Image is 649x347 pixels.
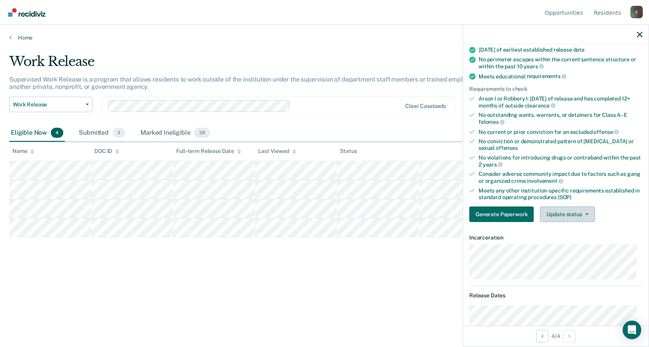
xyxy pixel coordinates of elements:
[479,119,505,125] span: felonies
[479,154,642,168] div: No violations for introducing drugs or contraband within the past 2
[525,102,556,109] span: clearance
[51,128,63,138] span: 4
[9,76,487,90] p: Supervised Work Release is a program that allows residents to work outside of the institution und...
[573,47,585,53] span: date
[9,54,496,76] div: Work Release
[258,148,296,154] div: Last Viewed
[194,128,210,138] span: 38
[139,125,211,142] div: Marked Ineligible
[593,129,619,135] span: offense
[469,206,534,222] button: Generate Paperwork
[563,330,576,342] button: Next Opportunity
[469,234,642,241] dt: Incarceration
[469,292,642,299] dt: Release Dates
[176,148,241,154] div: Full-term Release Date
[536,330,548,342] button: Previous Opportunity
[469,86,642,92] div: Requirements to check
[77,125,127,142] div: Submitted
[479,73,642,80] div: Meets educational
[479,128,642,135] div: No current or prior conviction for an excluded
[479,171,642,184] div: Consider adverse community impact due to factors such as gang or organized crime
[94,148,119,154] div: DOC ID
[479,138,642,151] div: No conviction or demonstrated pattern of [MEDICAL_DATA] or sexual
[623,321,641,339] div: Open Intercom Messenger
[405,103,446,109] div: Clear caseloads
[479,112,642,125] div: No outstanding wants, warrants, or detainers for Class A–E
[479,56,642,69] div: No perimeter escapes within the current sentence structure or within the past 10
[483,161,503,168] span: years
[630,6,643,18] div: E
[540,206,595,222] button: Update status
[479,47,642,53] div: [DATE] of earliest established release
[9,34,640,41] a: Home
[630,6,643,18] button: Profile dropdown button
[463,326,649,346] div: 4 / 4
[340,148,357,154] div: Status
[113,128,125,138] span: 3
[527,178,563,184] span: involvement
[524,63,543,69] span: years
[13,101,83,108] span: Work Release
[12,148,34,154] div: Name
[496,145,518,151] span: offenses
[479,95,642,109] div: Arson I or Robbery I: [DATE] of release and has completed 12+ months of outside
[527,73,566,79] span: requirements
[8,8,45,17] img: Recidiviz
[558,194,571,200] span: (SOP)
[9,125,65,142] div: Eligible Now
[479,187,642,201] div: Meets any other institution-specific requirements established in standard operating procedures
